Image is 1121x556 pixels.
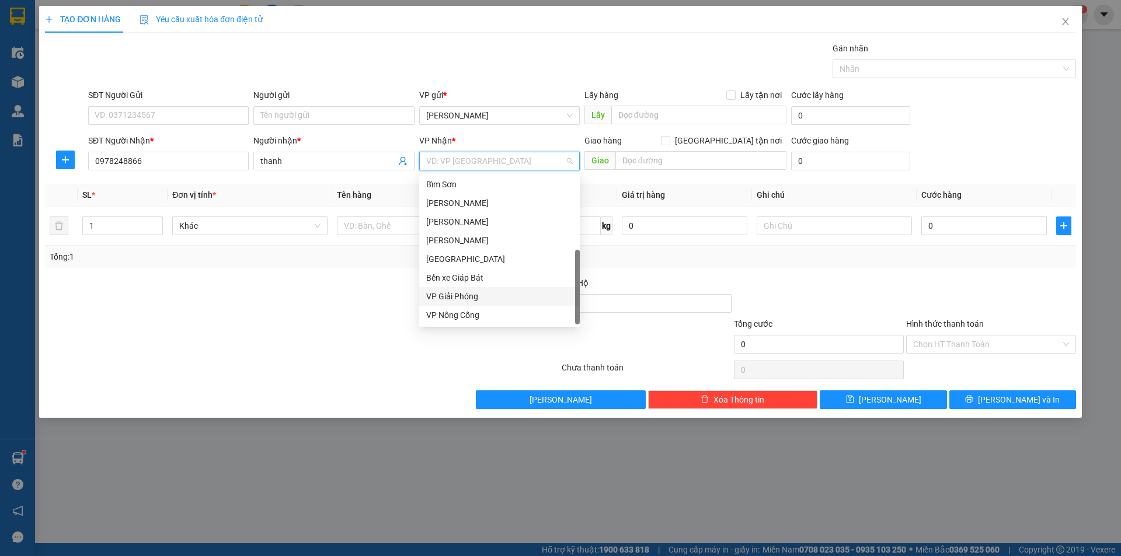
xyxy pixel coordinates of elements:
span: Thu Hộ [562,278,589,288]
div: [PERSON_NAME] [426,234,573,247]
div: VP Giải Phóng [419,287,580,306]
span: plus [1057,221,1071,230]
input: VD: Bàn, Ghế [337,216,492,235]
span: plus [45,15,53,23]
div: [PERSON_NAME] [426,215,573,228]
button: Close [1049,6,1082,39]
label: Gán nhãn [833,44,868,53]
span: Giao hàng [584,136,622,145]
span: Giao [584,151,615,170]
input: Dọc đường [615,151,786,170]
span: [PERSON_NAME] [859,393,921,406]
button: save[PERSON_NAME] [820,390,946,409]
div: VP Nông Cống [426,309,573,321]
strong: CHUYỂN PHÁT NHANH ĐÔNG LÝ [38,9,118,47]
div: VP Nông Cống [419,306,580,324]
div: Thái Nguyên [419,212,580,231]
span: save [846,395,854,404]
div: Hà Trung [419,194,580,212]
span: Tên hàng [337,190,371,200]
strong: PHIẾU BIÊN NHẬN [46,64,110,89]
input: Ghi Chú [757,216,912,235]
button: delete [50,216,68,235]
button: plus [56,151,75,169]
button: plus [1056,216,1071,235]
input: Dọc đường [611,106,786,124]
span: Lấy tận nơi [736,89,786,102]
div: Bắc Ninh [419,250,580,268]
span: delete [701,395,709,404]
label: Hình thức thanh toán [906,319,984,328]
span: [GEOGRAPHIC_DATA] tận nơi [670,134,786,147]
div: Chưa thanh toán [560,361,733,382]
div: VP Giải Phóng [426,290,573,303]
input: Cước lấy hàng [791,106,910,125]
div: SĐT Người Nhận [88,134,249,147]
label: Cước lấy hàng [791,90,844,100]
input: 0 [622,216,747,235]
span: [PERSON_NAME] và In [978,393,1060,406]
div: SĐT Người Gửi [88,89,249,102]
div: Bến xe Giáp Bát [419,268,580,287]
button: deleteXóa Thông tin [648,390,818,409]
span: Xóa Thông tin [713,393,764,406]
span: [PERSON_NAME] [530,393,592,406]
label: Cước giao hàng [791,136,849,145]
span: kg [601,216,612,235]
span: close [1061,17,1070,26]
span: SL [82,190,92,200]
span: Tổng cước [734,319,772,328]
th: Ghi chú [752,184,917,207]
div: Bến xe Giáp Bát [426,271,573,284]
div: Như Thanh [419,231,580,250]
div: [GEOGRAPHIC_DATA] [426,253,573,265]
div: Bỉm Sơn [426,178,573,191]
span: VP Nhận [419,136,452,145]
img: icon [140,15,149,25]
span: plus [57,155,74,165]
img: logo [6,34,32,75]
div: [PERSON_NAME] [426,197,573,209]
span: Lấy [584,106,611,124]
span: printer [965,395,973,404]
span: Khác [179,217,321,235]
span: Yêu cầu xuất hóa đơn điện tử [140,15,263,24]
span: TẠO ĐƠN HÀNG [45,15,121,24]
input: Cước giao hàng [791,152,910,170]
span: Giá trị hàng [622,190,665,200]
span: Lấy hàng [584,90,618,100]
span: Đơn vị tính [172,190,216,200]
span: Hoàng Sơn [426,107,573,124]
button: [PERSON_NAME] [476,390,646,409]
span: SĐT XE [58,50,96,62]
button: printer[PERSON_NAME] và In [949,390,1076,409]
span: user-add [398,156,408,166]
span: Cước hàng [921,190,962,200]
div: VP gửi [419,89,580,102]
div: Người nhận [253,134,414,147]
div: Người gửi [253,89,414,102]
div: Bỉm Sơn [419,175,580,194]
div: Tổng: 1 [50,250,433,263]
span: HS1409250645 [124,47,193,60]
